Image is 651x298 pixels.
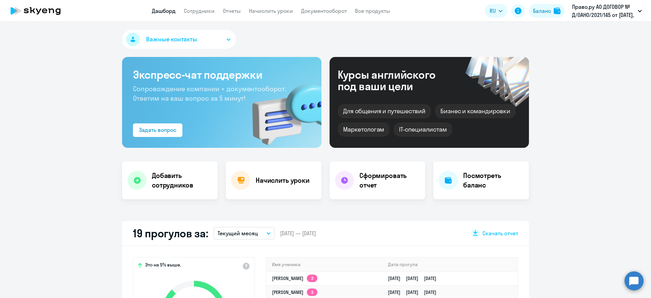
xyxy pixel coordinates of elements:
[529,4,565,18] button: Балансbalance
[554,7,560,14] img: balance
[463,171,524,190] h4: Посмотреть баланс
[249,7,293,14] a: Начислить уроки
[152,171,212,190] h4: Добавить сотрудников
[388,275,442,281] a: [DATE][DATE][DATE]
[485,4,507,18] button: RU
[533,7,551,15] div: Баланс
[338,104,431,118] div: Для общения и путешествий
[146,35,197,44] span: Важные контакты
[482,230,518,237] span: Скачать отчет
[223,7,241,14] a: Отчеты
[394,122,452,137] div: IT-специалистам
[490,7,496,15] span: RU
[256,176,310,185] h4: Начислить уроки
[435,104,516,118] div: Бизнес и командировки
[359,171,420,190] h4: Сформировать отчет
[133,226,208,240] h2: 19 прогулов за:
[572,3,635,19] p: Право.ру АО ДОГОВОР № Д/OAHO/2021/145 от [DATE], ПРАВО.РУ, АО
[307,289,317,296] app-skyeng-badge: 3
[382,258,517,272] th: Дата прогула
[272,289,317,295] a: [PERSON_NAME]3
[152,7,176,14] a: Дашборд
[267,258,382,272] th: Имя ученика
[133,68,311,81] h3: Экспресс-чат поддержки
[218,229,258,237] p: Текущий месяц
[214,227,275,240] button: Текущий месяц
[145,262,181,270] span: Это на 5% выше,
[388,289,442,295] a: [DATE][DATE][DATE]
[122,30,236,49] button: Важные контакты
[272,275,317,281] a: [PERSON_NAME]3
[242,72,321,148] img: bg-img
[133,123,182,137] button: Задать вопрос
[338,69,454,92] div: Курсы английского под ваши цели
[301,7,347,14] a: Документооборот
[280,230,316,237] span: [DATE] — [DATE]
[307,275,317,282] app-skyeng-badge: 3
[133,84,286,102] span: Сопровождение компании + документооборот. Ответим на ваш вопрос за 5 минут!
[184,7,215,14] a: Сотрудники
[338,122,390,137] div: Маркетологам
[139,126,176,134] div: Задать вопрос
[569,3,645,19] button: Право.ру АО ДОГОВОР № Д/OAHO/2021/145 от [DATE], ПРАВО.РУ, АО
[355,7,390,14] a: Все продукты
